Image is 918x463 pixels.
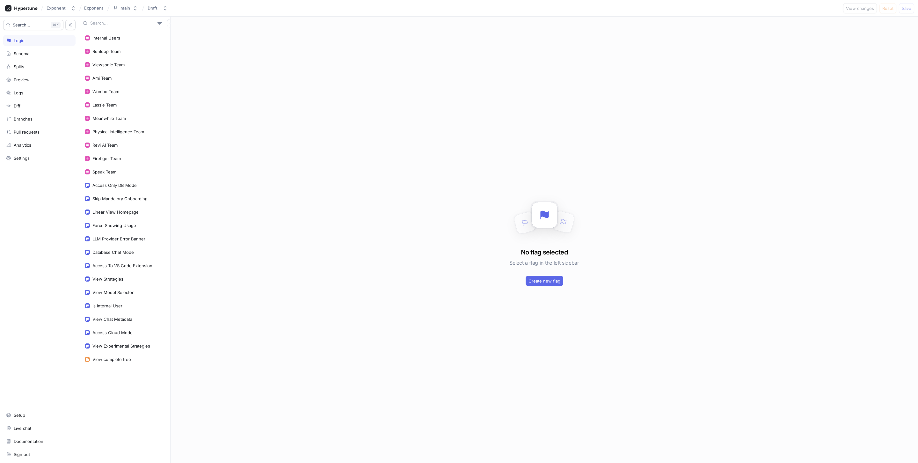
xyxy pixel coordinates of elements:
div: Internal Users [92,35,120,40]
div: Setup [14,413,25,418]
div: View Experimental Strategies [92,343,150,349]
button: Create new flag [526,276,563,286]
button: Search...K [3,20,63,30]
div: LLM Provider Error Banner [92,236,145,241]
div: View Model Selector [92,290,134,295]
span: Save [902,6,911,10]
div: Live chat [14,426,31,431]
div: Access Cloud Mode [92,330,133,335]
div: Wombo Team [92,89,119,94]
div: Meanwhile Team [92,116,126,121]
h3: No flag selected [521,247,568,257]
div: Viewsonic Team [92,62,125,67]
div: Revi AI Team [92,143,118,148]
button: View changes [843,3,877,13]
div: Sign out [14,452,30,457]
div: main [120,5,130,11]
span: Search... [13,23,30,27]
div: Access To VS Code Extension [92,263,152,268]
div: Logic [14,38,24,43]
div: Skip Mandatory Onboarding [92,196,148,201]
button: Draft [145,3,170,13]
div: Analytics [14,143,31,148]
div: Ami Team [92,76,112,81]
span: Exponent [84,6,103,10]
input: Search... [90,20,155,26]
div: K [51,22,61,28]
div: Exponent [47,5,66,11]
div: Is Internal User [92,303,122,308]
span: View changes [846,6,874,10]
div: Pull requests [14,129,40,135]
button: main [110,3,140,13]
div: Runloop Team [92,49,120,54]
div: Settings [14,156,30,161]
div: Branches [14,116,33,121]
div: View complete tree [92,357,131,362]
div: Linear View Homepage [92,209,139,215]
div: Physical Intelligence Team [92,129,144,134]
button: Exponent [44,3,78,13]
div: Schema [14,51,29,56]
button: Save [899,3,914,13]
button: Reset [879,3,896,13]
span: Create new flag [528,279,560,283]
div: Logs [14,90,23,95]
div: Draft [148,5,157,11]
div: View Strategies [92,276,123,282]
h5: Select a flag in the left sidebar [509,257,579,268]
div: Diff [14,103,20,108]
div: View Chat Metadata [92,317,132,322]
div: Speak Team [92,169,116,174]
div: Preview [14,77,30,82]
div: Database Chat Mode [92,250,134,255]
div: Splits [14,64,24,69]
div: Lassie Team [92,102,117,107]
div: Firetiger Team [92,156,121,161]
div: Force Showing Usage [92,223,136,228]
div: Documentation [14,439,43,444]
div: Access Only DB Mode [92,183,137,188]
a: Documentation [3,436,76,447]
span: Reset [882,6,893,10]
